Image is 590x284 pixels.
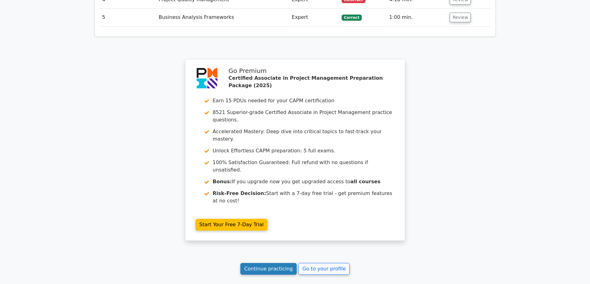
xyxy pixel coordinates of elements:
td: 5 [100,9,156,26]
td: Business Analysis Frameworks [156,9,289,26]
button: Review [450,13,471,22]
td: Expert [289,9,339,26]
a: Start Your Free 7-Day Trial [195,219,268,231]
td: 1:00 min. [387,9,447,26]
a: Continue practicing [240,263,297,275]
a: Go to your profile [298,263,350,275]
span: Correct [342,15,362,21]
